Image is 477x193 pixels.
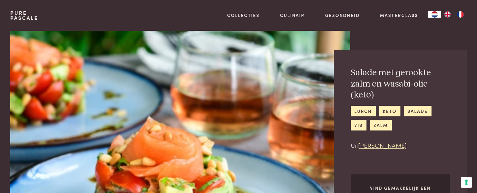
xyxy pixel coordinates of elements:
[454,11,467,18] a: FR
[358,141,407,149] a: [PERSON_NAME]
[404,106,432,116] a: salade
[441,11,454,18] a: EN
[428,11,441,18] a: NL
[280,12,305,19] a: Culinair
[325,12,360,19] a: Gezondheid
[351,141,450,150] p: Uit
[10,10,38,21] a: PurePascale
[461,177,472,188] button: Uw voorkeuren voor toestemming voor trackingtechnologieën
[351,120,366,130] a: vis
[379,106,400,116] a: keto
[428,11,467,18] aside: Language selected: Nederlands
[428,11,441,18] div: Language
[441,11,467,18] ul: Language list
[380,12,418,19] a: Masterclass
[370,120,392,130] a: zalm
[351,106,376,116] a: lunch
[351,67,450,101] h2: Salade met gerookte zalm en wasabi-olie (keto)
[227,12,259,19] a: Collecties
